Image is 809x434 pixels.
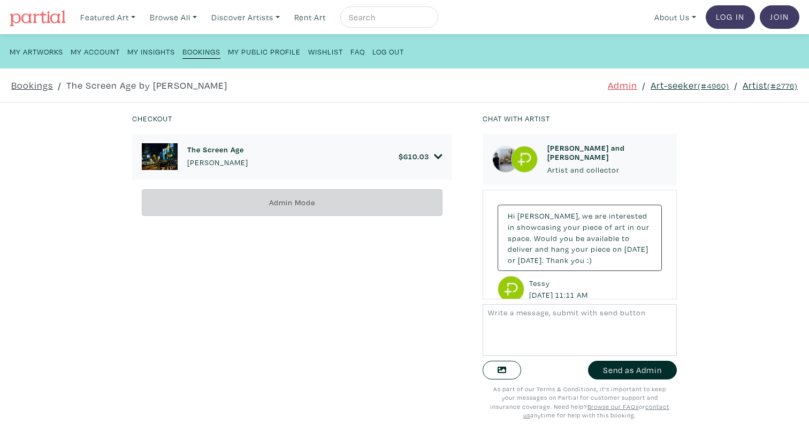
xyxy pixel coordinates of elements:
a: contact us [523,402,669,420]
span: in [628,222,635,232]
a: Bookings [11,78,53,92]
a: My Account [71,44,120,58]
a: The Screen Age by [PERSON_NAME] [66,78,227,92]
small: Checkout [132,113,172,123]
span: be [576,233,585,243]
button: Send as Admin [588,361,677,379]
span: piece [591,244,610,254]
span: showcasing [517,222,561,232]
h6: [PERSON_NAME] and [PERSON_NAME] [547,143,667,162]
img: phpThumb.php [492,146,519,173]
h6: The Screen Age [187,145,248,154]
span: deliver [508,244,533,254]
a: Discover Artists [207,6,285,28]
small: My Artworks [10,46,63,57]
a: Log Out [372,44,404,58]
span: Would [534,233,558,243]
small: FAQ [350,46,365,57]
span: and [535,244,549,254]
span: / [734,78,738,92]
small: (#4960) [698,81,729,91]
small: Wishlist [308,46,343,57]
a: Log In [706,5,755,29]
small: (#2776) [767,81,798,91]
img: phpThumb.php [142,143,178,170]
small: My Insights [127,46,175,57]
span: of [605,222,613,232]
a: Admin [608,78,637,92]
span: [DATE] [624,244,648,254]
a: FAQ [350,44,365,58]
span: 610.03 [403,151,429,161]
small: Chat with artist [483,113,550,123]
a: About Us [650,6,701,28]
small: My Public Profile [228,46,301,57]
span: / [58,78,62,92]
span: :) [587,255,592,265]
span: to [622,233,630,243]
h6: $ [399,152,429,161]
span: we [582,211,593,221]
span: our [637,222,650,232]
span: Thank [546,255,569,265]
span: your [571,244,589,254]
small: Log Out [372,46,404,57]
span: are [595,211,607,221]
a: Browse All [145,6,202,28]
small: As part of our Terms & Conditions, it's important to keep your messages on Partial for customer s... [490,385,669,420]
span: available [587,233,620,243]
span: / [642,78,646,92]
a: Featured Art [75,6,140,28]
small: My Account [71,46,120,57]
a: Rent Art [289,6,331,28]
p: Artist and collector [547,164,667,176]
small: Bookings [182,46,220,57]
span: [DATE]. [518,255,544,265]
span: you [571,255,585,265]
a: Bookings [182,44,220,59]
span: in [508,222,515,232]
a: Wishlist [308,44,343,58]
a: Join [760,5,799,29]
img: phpThumb.php [511,146,538,173]
a: My Artworks [10,44,63,58]
span: [PERSON_NAME], [517,211,580,221]
span: interested [609,211,647,221]
a: Art-seeker(#4960) [651,78,729,92]
a: $610.03 [399,152,442,161]
a: Artist(#2776) [743,78,798,92]
span: you [560,233,574,243]
small: Tessy [DATE] 11:11 AM [529,277,591,300]
span: Hi [508,211,515,221]
input: Search [348,11,428,24]
span: space. [508,233,532,243]
span: piece [583,222,602,232]
div: Admin Mode [142,189,442,216]
a: My Insights [127,44,175,58]
a: The Screen Age [PERSON_NAME] [187,145,248,168]
span: your [563,222,581,232]
span: art [615,222,625,232]
p: [PERSON_NAME] [187,157,248,168]
span: hang [551,244,569,254]
a: Browse our FAQs [587,402,639,410]
span: or [508,255,516,265]
a: My Public Profile [228,44,301,58]
span: on [613,244,622,254]
img: phpThumb.php [498,276,524,303]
